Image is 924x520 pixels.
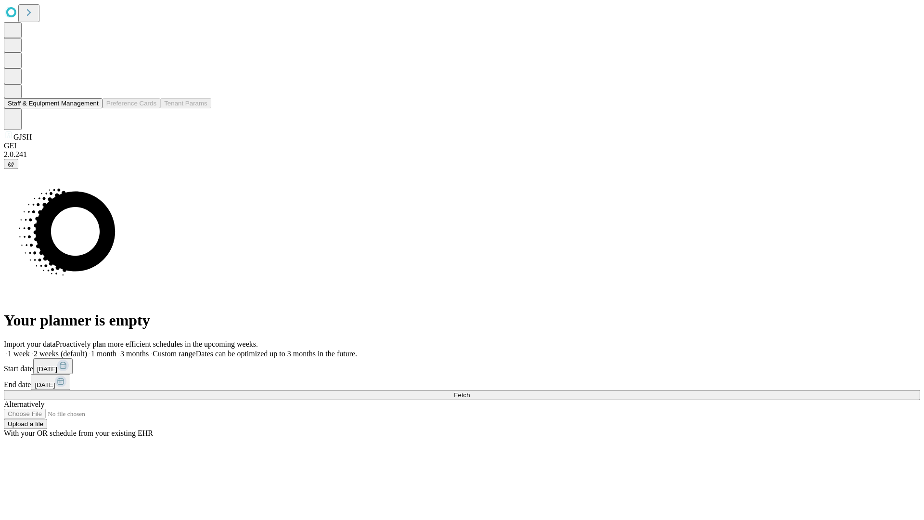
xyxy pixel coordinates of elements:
span: 1 week [8,350,30,358]
button: Preference Cards [103,98,160,108]
span: Custom range [153,350,195,358]
button: Upload a file [4,419,47,429]
div: 2.0.241 [4,150,920,159]
button: Fetch [4,390,920,400]
button: Tenant Params [160,98,211,108]
span: Proactively plan more efficient schedules in the upcoming weeks. [56,340,258,348]
h1: Your planner is empty [4,312,920,329]
span: @ [8,160,14,168]
span: GJSH [13,133,32,141]
div: End date [4,374,920,390]
span: [DATE] [35,381,55,389]
button: Staff & Equipment Management [4,98,103,108]
button: [DATE] [33,358,73,374]
button: @ [4,159,18,169]
div: GEI [4,142,920,150]
span: 2 weeks (default) [34,350,87,358]
button: [DATE] [31,374,70,390]
span: 1 month [91,350,116,358]
span: With your OR schedule from your existing EHR [4,429,153,437]
span: Fetch [454,391,470,399]
span: 3 months [120,350,149,358]
span: Alternatively [4,400,44,408]
div: Start date [4,358,920,374]
span: Import your data [4,340,56,348]
span: [DATE] [37,365,57,373]
span: Dates can be optimized up to 3 months in the future. [196,350,357,358]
